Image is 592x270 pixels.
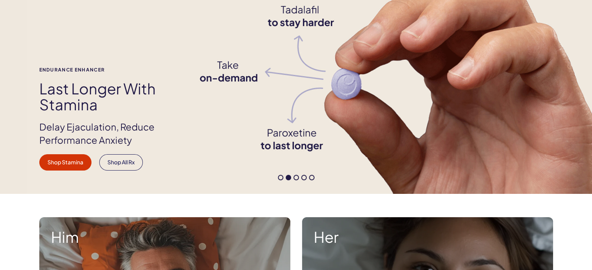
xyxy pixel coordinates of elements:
[39,120,188,146] p: Delay Ejaculation, Reduce Performance Anxiety
[99,154,143,171] a: Shop All Rx
[51,229,279,245] strong: Him
[39,154,91,171] a: Shop Stamina
[39,67,188,72] span: Endurance Enhancer
[39,80,188,113] h1: Last Longer with Stamina
[314,229,541,245] strong: Her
